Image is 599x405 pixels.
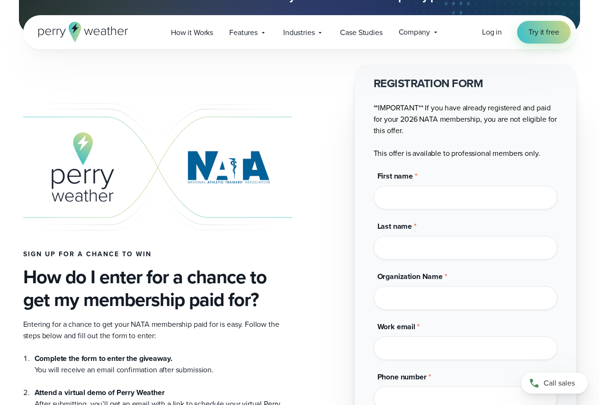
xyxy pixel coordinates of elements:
span: First name [377,171,413,181]
span: Log in [482,27,502,37]
li: You will receive an email confirmation after submission. [35,353,292,376]
span: Call sales [544,378,575,389]
a: Log in [482,27,502,38]
div: **IMPORTANT** If you have already registered and paid for your 2026 NATA membership, you are not ... [374,76,557,159]
strong: Attend a virtual demo of Perry Weather [35,387,165,398]
a: Try it free [517,21,570,44]
span: Industries [283,27,314,38]
span: Last name [377,221,412,232]
a: Call sales [521,373,588,394]
span: Try it free [528,27,559,38]
span: Work email [377,321,415,332]
span: Case Studies [340,27,382,38]
p: Entering for a chance to get your NATA membership paid for is easy. Follow the steps below and fi... [23,319,292,342]
strong: REGISTRATION FORM [374,75,483,92]
span: Features [229,27,258,38]
span: How it Works [171,27,213,38]
span: Phone number [377,371,427,382]
a: How it Works [163,23,221,42]
span: Organization Name [377,271,443,282]
span: Company [399,27,430,38]
h3: How do I enter for a chance to get my membership paid for? [23,266,292,311]
a: Case Studies [332,23,390,42]
h4: Sign up for a chance to win [23,251,292,258]
strong: Complete the form to enter the giveaway. [35,353,172,364]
